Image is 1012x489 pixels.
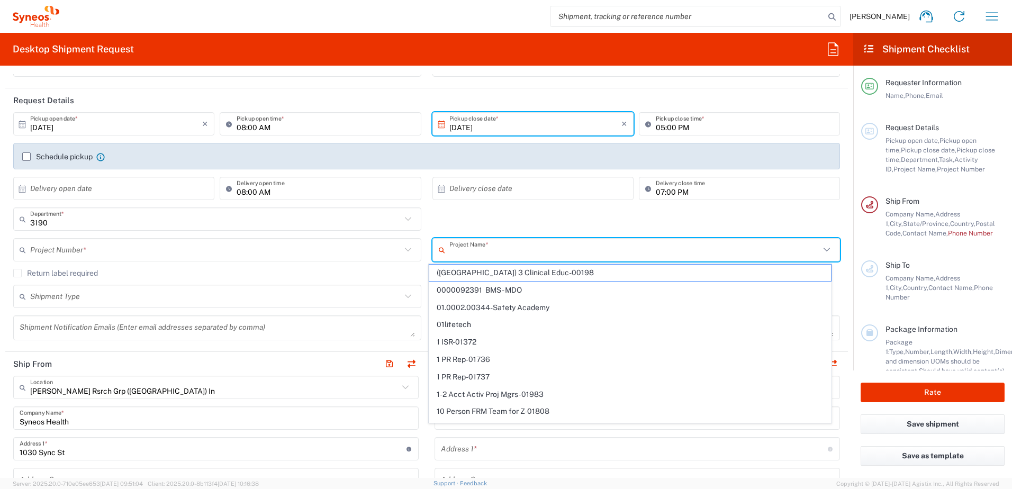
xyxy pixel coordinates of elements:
span: Pickup close date, [901,146,956,154]
button: Save shipment [861,414,1005,434]
span: 01.0002.00344-Safety Academy [429,300,831,316]
span: Contact Name, [928,284,974,292]
span: Ship To [885,261,910,269]
label: Schedule pickup [22,152,93,161]
label: Return label required [13,269,98,277]
span: State/Province, [903,220,950,228]
span: 1-2 Acct Activ Proj Mgrs-01983 [429,386,831,403]
span: City, [890,220,903,228]
button: Save as template [861,446,1005,466]
span: [DATE] 09:51:04 [100,481,143,487]
span: Package Information [885,325,957,333]
button: Rate [861,383,1005,402]
span: 1 PR Rep-01736 [429,351,831,368]
h2: Desktop Shipment Request [13,43,134,56]
span: ([GEOGRAPHIC_DATA]) 3 Clinical Educ-00198 [429,265,831,281]
span: City, [890,284,903,292]
span: 1 PR Rep-01737 [429,369,831,385]
span: Email [926,92,943,99]
span: Pickup open date, [885,137,939,144]
span: Country, [950,220,975,228]
span: Phone, [905,92,926,99]
h2: Ship From [13,359,52,369]
input: Shipment, tracking or reference number [550,6,825,26]
span: Country, [903,284,928,292]
span: Request Details [885,123,939,132]
a: Support [433,480,460,486]
a: Feedback [460,480,487,486]
span: [DATE] 10:16:38 [218,481,259,487]
span: [PERSON_NAME] [850,12,910,21]
span: 10 person rebadge-01344 [429,421,831,437]
span: Server: 2025.20.0-710e05ee653 [13,481,143,487]
i: × [202,115,208,132]
span: Ship From [885,197,919,205]
span: Project Number [937,165,985,173]
span: Should have valid content(s) [919,367,1005,375]
span: Task, [939,156,954,164]
span: Package 1: [885,338,912,356]
span: 01lifetech [429,316,831,333]
i: × [621,115,627,132]
span: 0000092391 BMS - MDO [429,282,831,298]
span: Number, [905,348,930,356]
span: Project Name, [893,165,937,173]
span: Phone Number [948,229,993,237]
span: 10 Person FRM Team for Z-01808 [429,403,831,420]
span: Height, [973,348,995,356]
span: Company Name, [885,274,935,282]
span: Contact Name, [902,229,948,237]
span: Name, [885,92,905,99]
span: Copyright © [DATE]-[DATE] Agistix Inc., All Rights Reserved [836,479,999,488]
h2: Shipment Checklist [863,43,970,56]
span: Company Name, [885,210,935,218]
span: Width, [953,348,973,356]
span: Client: 2025.20.0-8b113f4 [148,481,259,487]
span: 1 ISR-01372 [429,334,831,350]
span: Type, [889,348,905,356]
span: Requester Information [885,78,962,87]
span: Length, [930,348,953,356]
h2: Request Details [13,95,74,106]
span: Department, [901,156,939,164]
